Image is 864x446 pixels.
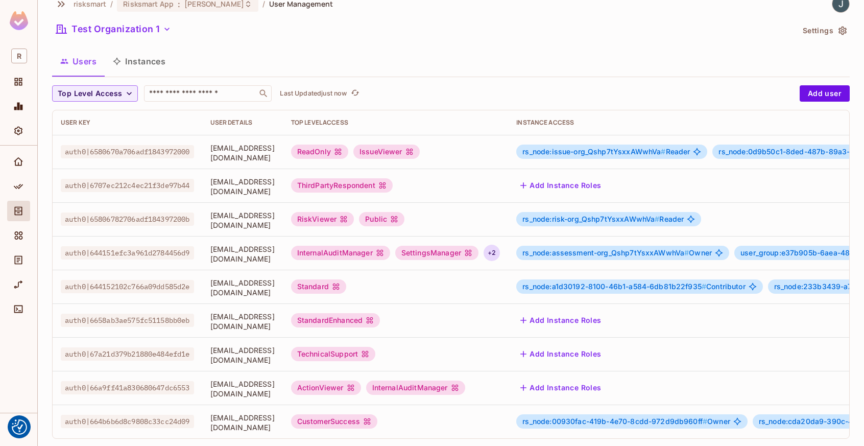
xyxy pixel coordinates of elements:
span: auth0|644152102c766a09dd585d2e [61,280,194,293]
div: InternalAuditManager [366,381,465,395]
div: + 2 [484,245,500,261]
span: Click to refresh data [347,87,361,100]
span: auth0|6658ab3ae575fc51158bb0eb [61,314,194,327]
span: rs_node:a1d30192-8100-46b1-a584-6db81b22f935 [522,282,706,291]
span: refresh [351,88,359,99]
button: Add Instance Roles [516,312,605,328]
span: # [684,248,689,257]
img: Revisit consent button [12,419,27,435]
span: auth0|66a9ff41a830680647dc6553 [61,381,194,394]
div: Policy [7,176,30,197]
div: Connect [7,299,30,319]
span: auth0|6707ec212c4ec21f3de97b44 [61,179,194,192]
button: Add Instance Roles [516,177,605,194]
span: # [702,282,706,291]
span: auth0|6580670a706adf1843972000 [61,145,194,158]
div: User Key [61,119,194,127]
div: Directory [7,201,30,221]
button: Instances [105,49,174,74]
div: Standard [291,279,346,294]
span: [EMAIL_ADDRESS][DOMAIN_NAME] [210,379,275,398]
span: Contributor [522,283,745,291]
div: ActionViewer [291,381,361,395]
div: Top Level Access [291,119,500,127]
span: auth0|644151efc3a961d2784456d9 [61,246,194,260]
span: # [655,215,659,223]
div: Elements [7,225,30,246]
span: [EMAIL_ADDRESS][DOMAIN_NAME] [210,413,275,432]
div: Monitoring [7,96,30,116]
div: ReadOnly [291,145,348,159]
span: # [661,147,665,156]
span: Top Level Access [58,87,122,100]
div: URL Mapping [7,274,30,295]
button: Settings [799,22,850,39]
span: [EMAIL_ADDRESS][DOMAIN_NAME] [210,177,275,196]
span: rs_node:issue-org_Qshp7tYsxxAWwhVa [522,147,665,156]
span: rs_node:risk-org_Qshp7tYsxxAWwhVa [522,215,659,223]
button: Add Instance Roles [516,346,605,362]
span: Owner [522,249,712,257]
button: Add Instance Roles [516,380,605,396]
button: Users [52,49,105,74]
span: auth0|664b6b6d8c9808c33cc24d09 [61,415,194,428]
div: Help & Updates [7,419,30,440]
button: Test Organization 1 [52,21,175,37]
div: RiskViewer [291,212,354,226]
div: Settings [7,121,30,141]
span: rs_node:assessment-org_Qshp7tYsxxAWwhVa [522,248,689,257]
div: InternalAuditManager [291,246,390,260]
span: [EMAIL_ADDRESS][DOMAIN_NAME] [210,312,275,331]
div: Audit Log [7,250,30,270]
div: Home [7,152,30,172]
span: [EMAIL_ADDRESS][DOMAIN_NAME] [210,278,275,297]
span: rs_node:00930fac-419b-4e70-8cdd-972d9db960ff [522,417,707,426]
span: auth0|67a21d379b21880e484efd1e [61,347,194,361]
div: Public [359,212,404,226]
span: [EMAIL_ADDRESS][DOMAIN_NAME] [210,244,275,264]
button: Top Level Access [52,85,138,102]
button: Add user [800,85,850,102]
div: StandardEnhanced [291,313,380,327]
img: SReyMgAAAABJRU5ErkJggg== [10,11,28,30]
span: Reader [522,215,684,223]
div: CustomerSuccess [291,414,377,429]
span: # [703,417,707,426]
div: Projects [7,72,30,92]
div: User Details [210,119,275,127]
div: IssueViewer [353,145,420,159]
button: Consent Preferences [12,419,27,435]
div: ThirdPartyRespondent [291,178,393,193]
span: Owner [522,417,730,426]
span: auth0|65806782706adf184397200b [61,213,194,226]
span: R [11,49,27,63]
div: TechnicalSupport [291,347,375,361]
div: Workspace: risksmart [7,44,30,67]
span: [EMAIL_ADDRESS][DOMAIN_NAME] [210,143,275,162]
div: SettingsManager [395,246,478,260]
p: Last Updated just now [280,89,347,98]
span: [EMAIL_ADDRESS][DOMAIN_NAME] [210,345,275,365]
span: Reader [522,148,690,156]
span: [EMAIL_ADDRESS][DOMAIN_NAME] [210,210,275,230]
button: refresh [349,87,361,100]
